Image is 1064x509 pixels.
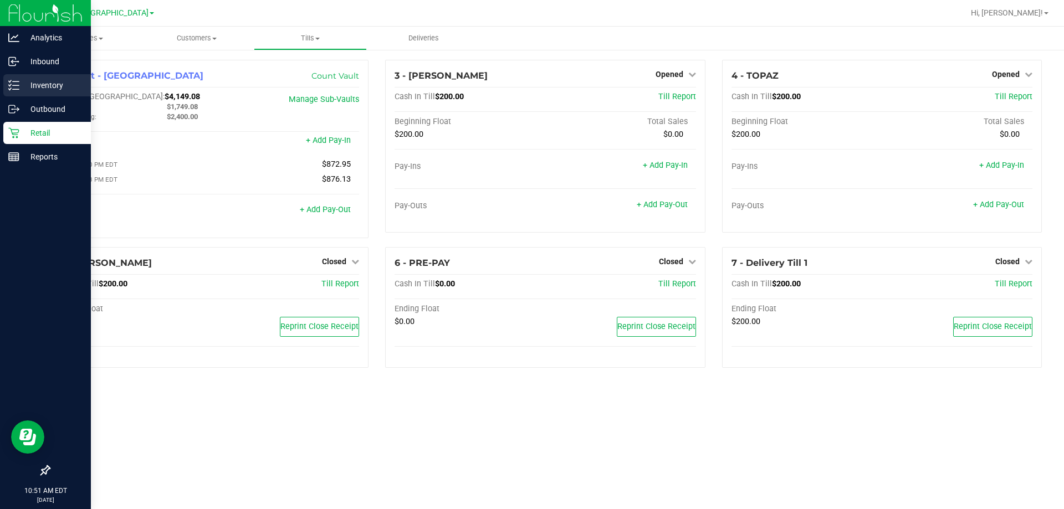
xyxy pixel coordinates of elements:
[300,205,351,214] a: + Add Pay-Out
[322,257,346,266] span: Closed
[772,92,801,101] span: $200.00
[19,102,86,116] p: Outbound
[8,127,19,138] inline-svg: Retail
[8,56,19,67] inline-svg: Inbound
[995,92,1032,101] a: Till Report
[971,8,1043,17] span: Hi, [PERSON_NAME]!
[58,258,152,268] span: 5 - [PERSON_NAME]
[395,70,488,81] span: 3 - [PERSON_NAME]
[5,486,86,496] p: 10:51 AM EDT
[731,117,882,127] div: Beginning Float
[5,496,86,504] p: [DATE]
[58,304,209,314] div: Ending Float
[995,279,1032,289] a: Till Report
[995,257,1020,266] span: Closed
[395,130,423,139] span: $200.00
[1000,130,1020,139] span: $0.00
[731,201,882,211] div: Pay-Outs
[979,161,1024,170] a: + Add Pay-In
[395,162,545,172] div: Pay-Ins
[973,200,1024,209] a: + Add Pay-Out
[395,117,545,127] div: Beginning Float
[58,70,203,81] span: 1 - Vault - [GEOGRAPHIC_DATA]
[658,279,696,289] a: Till Report
[772,279,801,289] span: $200.00
[167,102,198,111] span: $1,749.08
[395,92,435,101] span: Cash In Till
[617,317,696,337] button: Reprint Close Receipt
[8,104,19,115] inline-svg: Outbound
[395,317,415,326] span: $0.00
[545,117,696,127] div: Total Sales
[663,130,683,139] span: $0.00
[19,31,86,44] p: Analytics
[140,27,254,50] a: Customers
[992,70,1020,79] span: Opened
[167,112,198,121] span: $2,400.00
[141,33,253,43] span: Customers
[280,317,359,337] button: Reprint Close Receipt
[280,322,359,331] span: Reprint Close Receipt
[731,317,760,326] span: $200.00
[435,92,464,101] span: $200.00
[58,206,209,216] div: Pay-Outs
[731,304,882,314] div: Ending Float
[954,322,1032,331] span: Reprint Close Receipt
[656,70,683,79] span: Opened
[254,33,367,43] span: Tills
[643,161,688,170] a: + Add Pay-In
[254,27,367,50] a: Tills
[393,33,454,43] span: Deliveries
[19,55,86,68] p: Inbound
[58,92,165,101] span: Cash In [GEOGRAPHIC_DATA]:
[658,92,696,101] a: Till Report
[731,92,772,101] span: Cash In Till
[435,279,455,289] span: $0.00
[395,279,435,289] span: Cash In Till
[165,92,200,101] span: $4,149.08
[289,95,359,104] a: Manage Sub-Vaults
[8,32,19,43] inline-svg: Analytics
[11,420,44,454] iframe: Resource center
[637,200,688,209] a: + Add Pay-Out
[659,257,683,266] span: Closed
[367,27,480,50] a: Deliveries
[395,304,545,314] div: Ending Float
[731,258,807,268] span: 7 - Delivery Till 1
[321,279,359,289] a: Till Report
[322,160,351,169] span: $872.95
[617,322,695,331] span: Reprint Close Receipt
[19,79,86,92] p: Inventory
[8,80,19,91] inline-svg: Inventory
[322,174,351,184] span: $876.13
[19,126,86,140] p: Retail
[731,130,760,139] span: $200.00
[882,117,1032,127] div: Total Sales
[395,258,450,268] span: 6 - PRE-PAY
[19,150,86,163] p: Reports
[8,151,19,162] inline-svg: Reports
[731,279,772,289] span: Cash In Till
[395,201,545,211] div: Pay-Outs
[58,137,209,147] div: Pay-Ins
[306,136,351,145] a: + Add Pay-In
[99,279,127,289] span: $200.00
[731,162,882,172] div: Pay-Ins
[311,71,359,81] a: Count Vault
[953,317,1032,337] button: Reprint Close Receipt
[73,8,149,18] span: [GEOGRAPHIC_DATA]
[731,70,779,81] span: 4 - TOPAZ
